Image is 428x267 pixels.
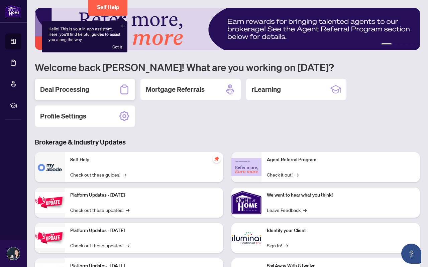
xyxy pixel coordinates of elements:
[126,206,129,214] span: →
[35,227,65,248] img: Platform Updates - July 8, 2025
[35,61,420,73] h1: Welcome back [PERSON_NAME]! What are you working on [DATE]?
[112,44,122,50] div: Got It
[231,158,261,176] img: Agent Referral Program
[70,171,126,178] a: Check out these guides!→
[231,188,261,218] img: We want to hear what you think!
[70,192,218,199] p: Platform Updates - [DATE]
[70,156,218,164] p: Self-Help
[251,85,281,94] h2: rLearning
[35,152,65,182] img: Self-Help
[405,43,408,46] button: 4
[48,26,121,50] div: Hello! This is your in-app assistant. Here, you'll find helpful guides to assist you along the way.
[303,206,307,214] span: →
[40,111,86,121] h2: Profile Settings
[400,43,403,46] button: 3
[411,43,413,46] button: 5
[126,242,129,249] span: →
[267,156,415,164] p: Agent Referral Program
[267,227,415,234] p: Identify your Client
[35,138,420,147] h3: Brokerage & Industry Updates
[123,171,126,178] span: →
[267,206,307,214] a: Leave Feedback→
[7,247,20,260] img: Profile Icon
[146,85,205,94] h2: Mortgage Referrals
[295,171,299,178] span: →
[70,206,129,214] a: Check out these updates!→
[267,192,415,199] p: We want to hear what you think!
[97,4,119,10] span: Self Help
[401,244,421,264] button: Open asap
[70,227,218,234] p: Platform Updates - [DATE]
[381,43,392,46] button: 1
[395,43,397,46] button: 2
[35,192,65,213] img: Platform Updates - July 21, 2025
[213,155,221,163] span: pushpin
[35,8,420,50] img: Slide 0
[285,242,288,249] span: →
[70,242,129,249] a: Check out these updates!→
[40,85,89,94] h2: Deal Processing
[5,5,21,17] img: logo
[231,223,261,253] img: Identify your Client
[267,242,288,249] a: Sign In!→
[267,171,299,178] a: Check it out!→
